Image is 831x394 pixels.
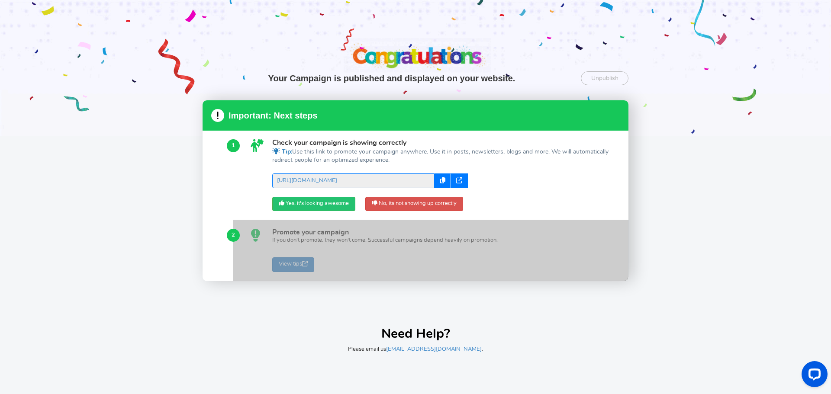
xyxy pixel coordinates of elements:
h4: Check your campaign is showing correctly [272,139,611,147]
a: Yes, it's looking awesome [272,197,355,211]
a: [URL][DOMAIN_NAME] [272,173,435,188]
iframe: LiveChat chat widget [795,358,831,394]
h2: Need Help? [203,327,628,341]
h2: Your Campaign is published and displayed on your website. [203,74,581,83]
a: No, its not showing up correctly [365,197,463,211]
p: Please email us . [203,346,628,353]
span: Tip: [282,149,292,155]
p: Use this link to promote your campaign anywhere. Use it in posts, newsletters, blogs and more. We... [272,148,611,165]
a: [EMAIL_ADDRESS][DOMAIN_NAME] [386,346,482,352]
h3: Important: Next steps [203,100,628,131]
a: Unpublish [581,71,628,85]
